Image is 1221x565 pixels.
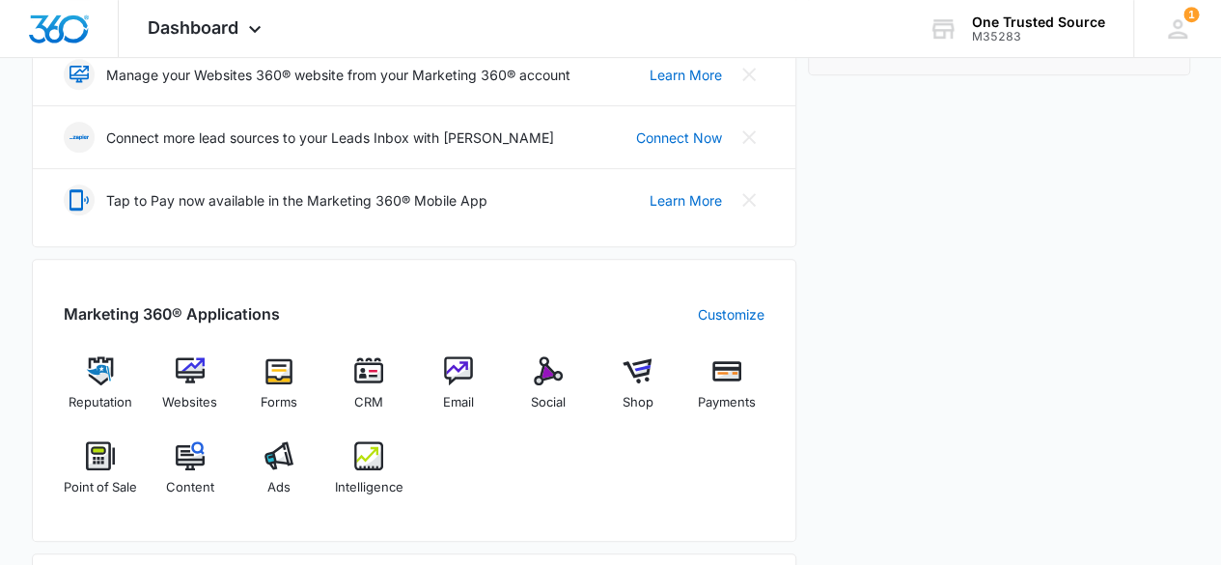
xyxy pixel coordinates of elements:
[972,30,1105,43] div: account id
[690,356,764,426] a: Payments
[422,356,496,426] a: Email
[698,393,756,412] span: Payments
[511,356,585,426] a: Social
[734,122,764,153] button: Close
[332,441,406,511] a: Intelligence
[335,478,403,497] span: Intelligence
[148,17,238,38] span: Dashboard
[267,478,291,497] span: Ads
[69,393,132,412] span: Reputation
[242,356,317,426] a: Forms
[332,356,406,426] a: CRM
[734,59,764,90] button: Close
[261,393,297,412] span: Forms
[1183,7,1199,22] div: notifications count
[64,356,138,426] a: Reputation
[531,393,566,412] span: Social
[64,302,280,325] h2: Marketing 360® Applications
[106,190,487,211] p: Tap to Pay now available in the Marketing 360® Mobile App
[734,184,764,215] button: Close
[650,190,722,211] a: Learn More
[622,393,652,412] span: Shop
[166,478,214,497] span: Content
[600,356,675,426] a: Shop
[64,478,137,497] span: Point of Sale
[242,441,317,511] a: Ads
[162,393,217,412] span: Websites
[698,304,764,325] a: Customize
[1183,7,1199,22] span: 1
[443,393,474,412] span: Email
[636,127,722,148] a: Connect Now
[354,393,383,412] span: CRM
[153,356,227,426] a: Websites
[650,65,722,85] a: Learn More
[972,14,1105,30] div: account name
[153,441,227,511] a: Content
[106,65,570,85] p: Manage your Websites 360® website from your Marketing 360® account
[106,127,554,148] p: Connect more lead sources to your Leads Inbox with [PERSON_NAME]
[64,441,138,511] a: Point of Sale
